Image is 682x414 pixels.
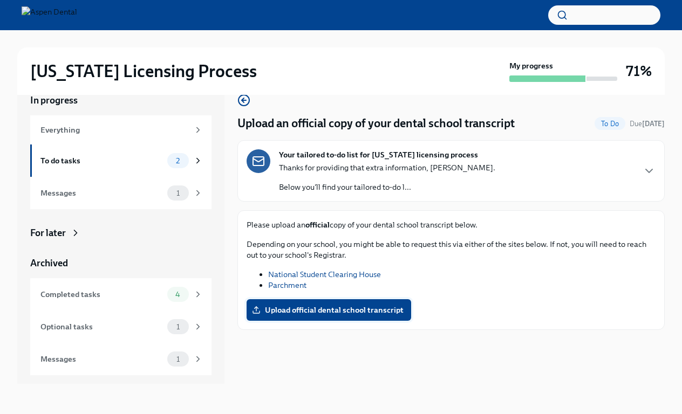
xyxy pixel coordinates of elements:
div: Completed tasks [40,288,163,300]
p: Depending on your school, you might be able to request this via either of the sites below. If not... [247,239,656,260]
div: Messages [40,187,163,199]
div: Optional tasks [40,321,163,333]
p: Thanks for providing that extra information, [PERSON_NAME]. [279,162,495,173]
strong: My progress [509,60,553,71]
a: Messages1 [30,177,212,209]
img: Aspen Dental [22,6,77,24]
span: Due [630,120,665,128]
a: Archived [30,257,212,270]
span: Upload official dental school transcript [254,305,404,315]
p: Below you'll find your tailored to-do l... [279,182,495,192]
a: In progress [30,94,212,107]
span: 1 [170,355,186,363]
strong: official [305,220,330,230]
a: Parchment [268,280,306,290]
span: 1 [170,323,186,331]
span: August 26th, 2025 10:00 [630,119,665,129]
a: To do tasks2 [30,144,212,177]
strong: Your tailored to-do list for [US_STATE] licensing process [279,149,478,160]
h2: [US_STATE] Licensing Process [30,60,257,82]
div: Messages [40,353,163,365]
a: Everything [30,115,212,144]
a: National Student Clearing House [268,270,381,279]
div: For later [30,226,66,239]
span: To Do [595,120,625,128]
a: Completed tasks4 [30,278,212,310]
span: 1 [170,189,186,197]
a: Optional tasks1 [30,310,212,343]
h4: Upload an official copy of your dental school transcript [237,115,515,132]
div: To do tasks [40,155,163,167]
h3: 71% [626,61,652,81]
p: Please upload an copy of your dental school transcript below. [247,219,656,230]
span: 4 [169,291,187,299]
div: Everything [40,124,189,136]
a: Messages1 [30,343,212,375]
a: For later [30,226,212,239]
span: 2 [169,157,186,165]
strong: [DATE] [642,120,665,128]
label: Upload official dental school transcript [247,299,411,321]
